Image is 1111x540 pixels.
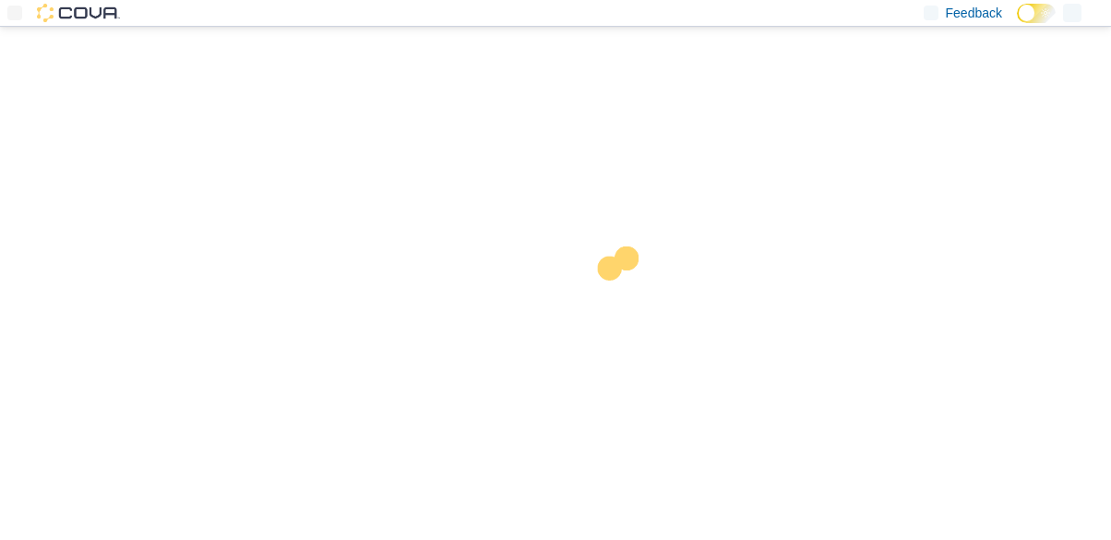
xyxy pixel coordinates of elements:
img: Cova [37,4,120,22]
span: Dark Mode [1017,23,1018,24]
img: cova-loader [555,233,694,371]
input: Dark Mode [1017,4,1056,23]
span: Feedback [946,4,1002,22]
